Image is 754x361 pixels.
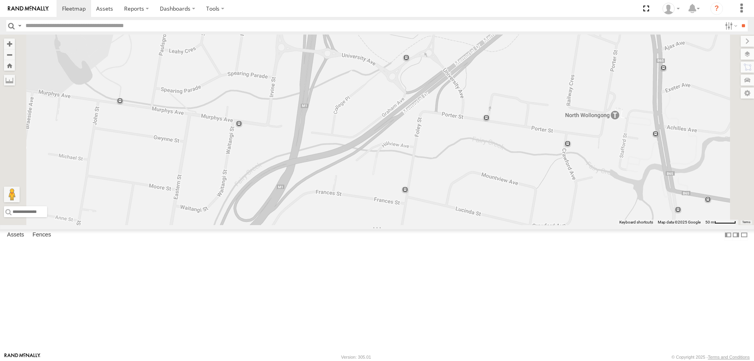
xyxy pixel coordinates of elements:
label: Dock Summary Table to the Left [724,229,732,241]
a: Visit our Website [4,353,40,361]
label: Hide Summary Table [740,229,748,241]
div: Version: 305.01 [341,355,371,359]
label: Measure [4,75,15,86]
label: Map Settings [741,88,754,99]
div: Tye Clark [660,3,683,15]
span: Map data ©2025 Google [658,220,701,224]
span: 50 m [705,220,714,224]
i: ? [710,2,723,15]
label: Fences [29,229,55,240]
img: rand-logo.svg [8,6,49,11]
a: Terms and Conditions [708,355,750,359]
button: Zoom in [4,38,15,49]
button: Zoom out [4,49,15,60]
label: Search Query [16,20,23,31]
label: Search Filter Options [722,20,739,31]
a: Terms [742,221,750,224]
label: Dock Summary Table to the Right [732,229,740,241]
button: Zoom Home [4,60,15,71]
label: Assets [3,229,28,240]
button: Map Scale: 50 m per 51 pixels [703,220,738,225]
button: Keyboard shortcuts [619,220,653,225]
div: © Copyright 2025 - [672,355,750,359]
button: Drag Pegman onto the map to open Street View [4,187,20,202]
